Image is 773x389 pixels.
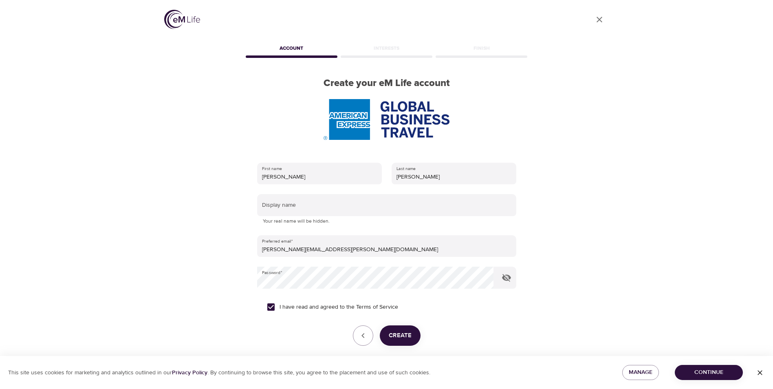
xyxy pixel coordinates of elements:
[622,365,659,380] button: Manage
[356,303,398,312] a: Terms of Service
[164,10,200,29] img: logo
[681,367,736,378] span: Continue
[389,330,412,341] span: Create
[244,77,529,89] h2: Create your eM Life account
[675,365,743,380] button: Continue
[380,325,421,346] button: Create
[280,303,398,312] span: I have read and agreed to the
[629,367,652,378] span: Manage
[590,10,609,29] a: close
[263,217,511,225] p: Your real name will be hidden.
[172,369,207,376] a: Privacy Policy
[324,99,449,140] img: AmEx%20GBT%20logo.png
